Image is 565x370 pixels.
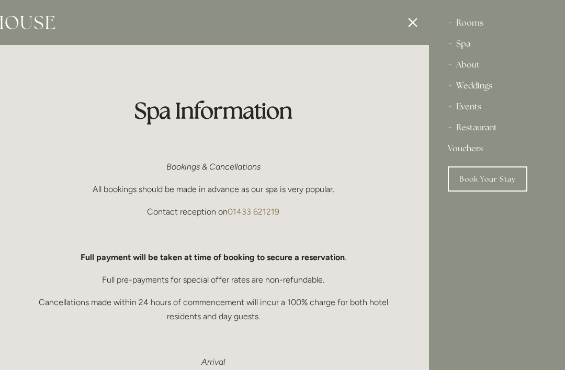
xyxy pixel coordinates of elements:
[448,33,546,54] div: Spa
[448,166,527,192] a: Book Your Stay
[448,117,546,138] div: Restaurant
[448,75,546,96] div: Weddings
[448,138,546,159] a: Vouchers
[448,13,546,33] div: Rooms
[448,96,546,117] div: Events
[448,54,546,75] div: About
